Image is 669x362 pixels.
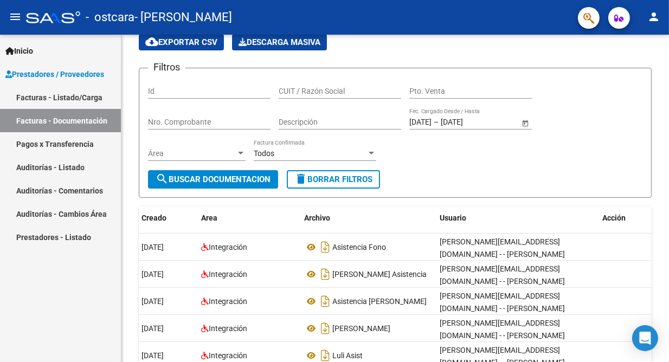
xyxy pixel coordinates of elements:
[440,319,565,340] span: [PERSON_NAME][EMAIL_ADDRESS][DOMAIN_NAME] - - [PERSON_NAME]
[148,60,185,75] h3: Filtros
[632,325,658,351] div: Open Intercom Messenger
[197,206,300,230] datatable-header-cell: Area
[145,35,158,48] mat-icon: cloud_download
[137,206,197,230] datatable-header-cell: Creado
[232,34,327,50] button: Descarga Masiva
[287,170,380,189] button: Borrar Filtros
[409,118,432,127] input: Fecha inicio
[441,118,494,127] input: Fecha fin
[209,297,247,306] span: Integración
[318,266,332,283] i: Descargar documento
[440,214,466,222] span: Usuario
[134,5,232,29] span: - [PERSON_NAME]
[332,243,386,251] span: Asistencia Fono
[209,324,247,333] span: Integración
[232,34,327,50] app-download-masive: Descarga masiva de comprobantes (adjuntos)
[141,297,164,306] span: [DATE]
[434,118,439,127] span: –
[440,237,565,258] span: [PERSON_NAME][EMAIL_ADDRESS][DOMAIN_NAME] - - [PERSON_NAME]
[5,68,104,80] span: Prestadores / Proveedores
[440,264,565,286] span: [PERSON_NAME][EMAIL_ADDRESS][DOMAIN_NAME] - - [PERSON_NAME]
[148,149,236,158] span: Área
[435,206,598,230] datatable-header-cell: Usuario
[209,270,247,279] span: Integración
[300,206,435,230] datatable-header-cell: Archivo
[141,351,164,360] span: [DATE]
[9,10,22,23] mat-icon: menu
[239,37,320,47] span: Descarga Masiva
[141,324,164,333] span: [DATE]
[5,45,33,57] span: Inicio
[254,149,274,158] span: Todos
[332,270,427,279] span: [PERSON_NAME] Asistencia
[332,351,363,360] span: Luli Asist
[332,324,390,333] span: [PERSON_NAME]
[141,243,164,251] span: [DATE]
[318,238,332,256] i: Descargar documento
[332,297,427,306] span: Asistencia [PERSON_NAME]
[141,214,166,222] span: Creado
[86,5,134,29] span: - ostcara
[440,292,565,313] span: [PERSON_NAME][EMAIL_ADDRESS][DOMAIN_NAME] - - [PERSON_NAME]
[141,270,164,279] span: [DATE]
[156,174,271,184] span: Buscar Documentacion
[209,243,247,251] span: Integración
[519,117,531,128] button: Open calendar
[139,34,224,50] button: Exportar CSV
[201,214,217,222] span: Area
[148,170,278,189] button: Buscar Documentacion
[318,293,332,310] i: Descargar documento
[294,174,372,184] span: Borrar Filtros
[318,320,332,337] i: Descargar documento
[647,10,660,23] mat-icon: person
[294,172,307,185] mat-icon: delete
[304,214,330,222] span: Archivo
[209,351,247,360] span: Integración
[598,206,652,230] datatable-header-cell: Acción
[145,37,217,47] span: Exportar CSV
[156,172,169,185] mat-icon: search
[602,214,626,222] span: Acción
